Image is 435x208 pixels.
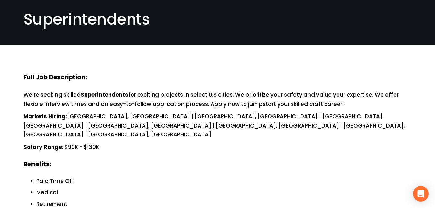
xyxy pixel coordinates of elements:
strong: Salary Range [23,143,62,152]
p: We’re seeking skilled for exciting projects in select U.S cities. We prioritize your safety and v... [23,90,412,109]
strong: Benefits: [23,159,51,170]
span: Superintendents [23,8,150,30]
p: : $90K - $130K [23,143,412,152]
strong: Superintendents [81,90,128,100]
strong: Full Job Description: [23,73,87,83]
div: Open Intercom Messenger [413,186,429,202]
p: Medical [36,188,412,197]
strong: Markets Hiring: [23,112,67,121]
p: Paid Time Off [36,177,412,186]
p: [GEOGRAPHIC_DATA], [GEOGRAPHIC_DATA] | [GEOGRAPHIC_DATA], [GEOGRAPHIC_DATA] | [GEOGRAPHIC_DATA], ... [23,112,412,139]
